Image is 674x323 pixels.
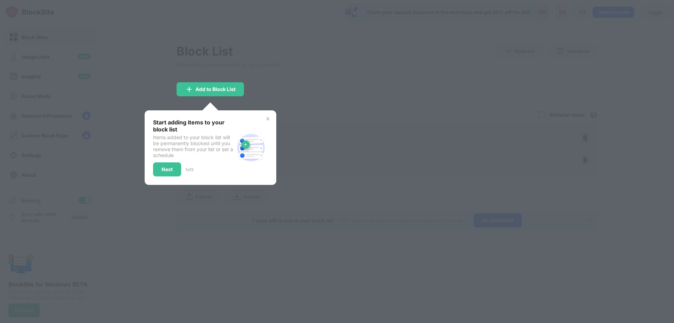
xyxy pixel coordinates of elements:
img: block-site.svg [234,131,268,164]
img: x-button.svg [265,116,271,122]
div: Start adding items to your block list [153,119,234,133]
div: Add to Block List [196,86,236,92]
div: Items added to your block list will be permanently blocked until you remove them from your list o... [153,134,234,158]
div: Next [161,167,173,172]
div: 1 of 3 [185,167,193,172]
